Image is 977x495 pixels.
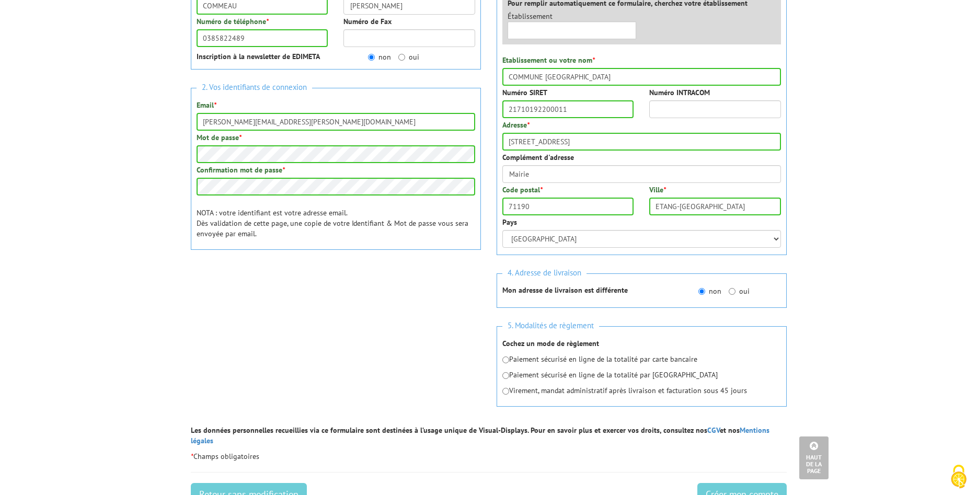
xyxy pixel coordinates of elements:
span: 2. Vos identifiants de connexion [197,80,312,95]
a: CGV [707,425,720,435]
label: Ville [649,185,666,195]
p: Champs obligatoires [191,451,787,462]
p: Paiement sécurisé en ligne de la totalité par carte bancaire [502,354,781,364]
a: Haut de la page [799,436,829,479]
input: non [368,54,375,61]
label: Adresse [502,120,530,130]
img: Cookies (fenêtre modale) [946,464,972,490]
label: non [698,286,721,296]
strong: Les données personnelles recueillies via ce formulaire sont destinées à l’usage unique de Visual-... [191,425,769,445]
strong: Mon adresse de livraison est différente [502,285,628,295]
label: Code postal [502,185,543,195]
button: Cookies (fenêtre modale) [940,459,977,495]
span: 5. Modalités de règlement [502,319,599,333]
input: non [698,288,705,295]
iframe: reCAPTCHA [191,268,350,309]
label: Numéro INTRACOM [649,87,710,98]
label: non [368,52,391,62]
label: oui [729,286,750,296]
input: oui [729,288,735,295]
label: Mot de passe [197,132,242,143]
strong: Inscription à la newsletter de EDIMETA [197,52,320,61]
label: Pays [502,217,517,227]
label: Numéro de Fax [343,16,392,27]
span: 4. Adresse de livraison [502,266,587,280]
a: Mentions légales [191,425,769,445]
strong: Cochez un mode de règlement [502,339,599,348]
label: Complément d'adresse [502,152,574,163]
label: Confirmation mot de passe [197,165,285,175]
p: NOTA : votre identifiant est votre adresse email. Dès validation de cette page, une copie de votr... [197,208,475,239]
p: Virement, mandat administratif après livraison et facturation sous 45 jours [502,385,781,396]
label: Etablissement ou votre nom [502,55,595,65]
div: Établissement [500,11,645,39]
label: oui [398,52,419,62]
input: oui [398,54,405,61]
label: Numéro SIRET [502,87,547,98]
label: Email [197,100,216,110]
label: Numéro de téléphone [197,16,269,27]
p: Paiement sécurisé en ligne de la totalité par [GEOGRAPHIC_DATA] [502,370,781,380]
